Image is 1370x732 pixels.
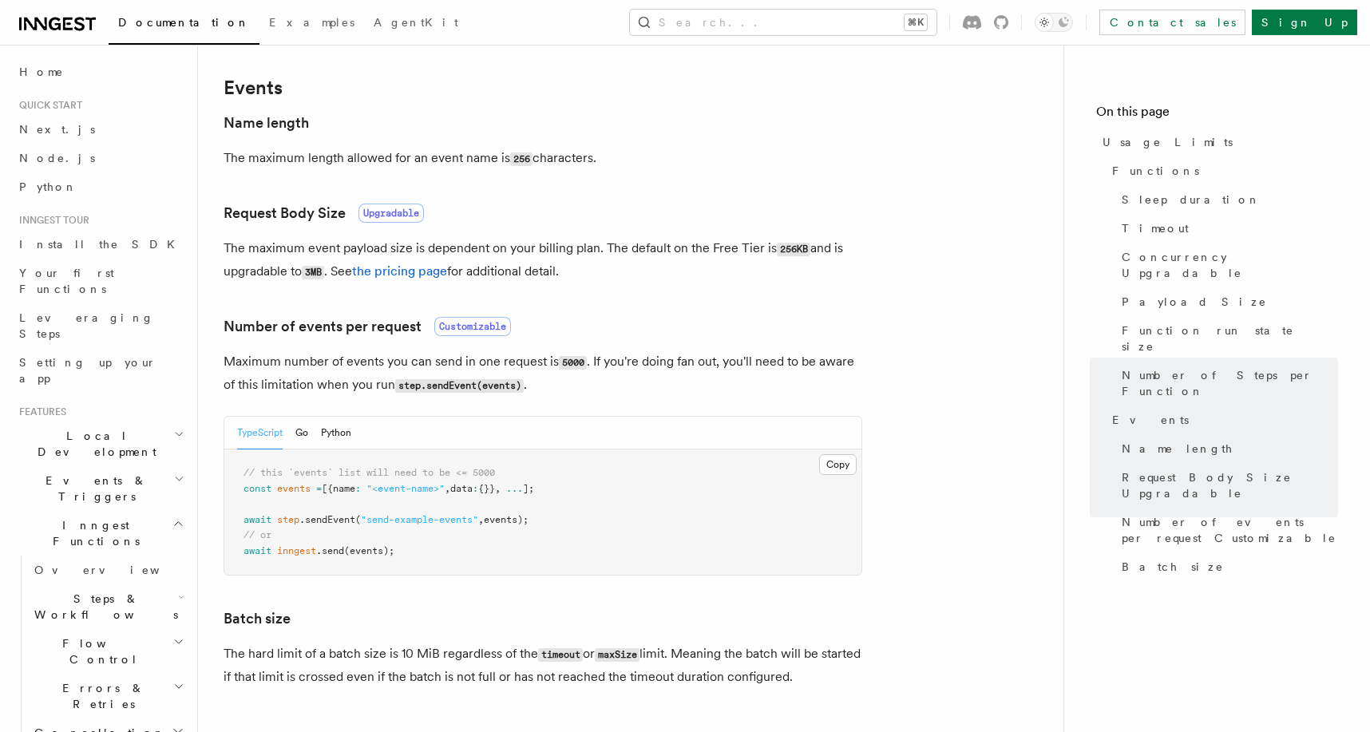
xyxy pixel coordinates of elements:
a: Events [224,77,283,99]
button: Search...⌘K [630,10,936,35]
p: The hard limit of a batch size is 10 MiB regardless of the or limit. Meaning the batch will be st... [224,643,862,688]
span: , [445,483,450,494]
span: Install the SDK [19,238,184,251]
span: Local Development [13,428,174,460]
code: 256 [510,152,533,166]
span: await [244,514,271,525]
a: Number of events per requestCustomizable [224,315,511,338]
a: AgentKit [364,5,468,43]
code: 3MB [302,266,324,279]
a: the pricing page [352,263,447,279]
span: Errors & Retries [28,680,173,712]
span: "send-example-events" [361,514,478,525]
span: Home [19,64,64,80]
button: Flow Control [28,629,188,674]
span: Overview [34,564,199,576]
button: Local Development [13,421,188,466]
code: timeout [538,648,583,662]
span: const [244,483,271,494]
span: events [277,483,311,494]
a: Request Body SizeUpgradable [224,202,424,224]
span: Documentation [118,16,250,29]
p: The maximum length allowed for an event name is characters. [224,147,862,170]
span: Your first Functions [19,267,114,295]
span: Batch size [1122,559,1224,575]
span: , [495,483,501,494]
a: Overview [28,556,188,584]
span: // this `events` list will need to be <= 5000 [244,467,495,478]
span: inngest [277,545,316,556]
a: Number of Steps per Function [1115,361,1338,406]
button: Inngest Functions [13,511,188,556]
span: Number of Steps per Function [1122,367,1338,399]
span: = [316,483,322,494]
span: Setting up your app [19,356,156,385]
span: Steps & Workflows [28,591,178,623]
h4: On this page [1096,102,1338,128]
span: "<event-name>" [366,483,445,494]
span: : [355,483,361,494]
span: Concurrency Upgradable [1122,249,1338,281]
span: Events & Triggers [13,473,174,504]
button: Errors & Retries [28,674,188,718]
span: Inngest Functions [13,517,172,549]
button: Steps & Workflows [28,584,188,629]
a: Install the SDK [13,230,188,259]
a: Payload Size [1115,287,1338,316]
button: Toggle dark mode [1035,13,1073,32]
span: Customizable [434,317,511,336]
button: Python [321,417,351,449]
button: Events & Triggers [13,466,188,511]
span: Number of events per request Customizable [1122,514,1338,546]
span: Request Body Size Upgradable [1122,469,1338,501]
span: Flow Control [28,635,173,667]
a: Batch size [1115,552,1338,581]
code: 5000 [559,356,587,370]
a: Usage Limits [1096,128,1338,156]
a: Leveraging Steps [13,303,188,348]
span: ( [355,514,361,525]
span: Features [13,406,66,418]
a: Request Body Size Upgradable [1115,463,1338,508]
span: events); [484,514,529,525]
a: Number of events per request Customizable [1115,508,1338,552]
span: ]; [523,483,534,494]
span: Functions [1112,163,1199,179]
a: Sleep duration [1115,185,1338,214]
span: Examples [269,16,354,29]
a: Function run state size [1115,316,1338,361]
a: Python [13,172,188,201]
span: Python [19,180,77,193]
span: step [277,514,299,525]
a: Home [13,57,188,86]
a: Examples [259,5,364,43]
kbd: ⌘K [905,14,927,30]
span: Inngest tour [13,214,89,227]
a: Concurrency Upgradable [1115,243,1338,287]
span: Next.js [19,123,95,136]
a: Sign Up [1252,10,1357,35]
span: Sleep duration [1122,192,1261,208]
span: Name length [1122,441,1233,457]
span: Usage Limits [1103,134,1233,150]
a: Name length [224,112,309,134]
a: Contact sales [1099,10,1245,35]
span: [{name [322,483,355,494]
button: TypeScript [237,417,283,449]
a: Timeout [1115,214,1338,243]
a: Your first Functions [13,259,188,303]
span: Leveraging Steps [19,311,154,340]
a: Events [1106,406,1338,434]
a: Documentation [109,5,259,45]
span: , [478,514,484,525]
p: Maximum number of events you can send in one request is . If you're doing fan out, you'll need to... [224,350,862,397]
span: : [473,483,478,494]
code: step.sendEvent(events) [395,379,524,393]
span: AgentKit [374,16,458,29]
a: Setting up your app [13,348,188,393]
span: data [450,483,473,494]
a: Functions [1106,156,1338,185]
span: ... [506,483,523,494]
span: Events [1112,412,1189,428]
span: {}} [478,483,495,494]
